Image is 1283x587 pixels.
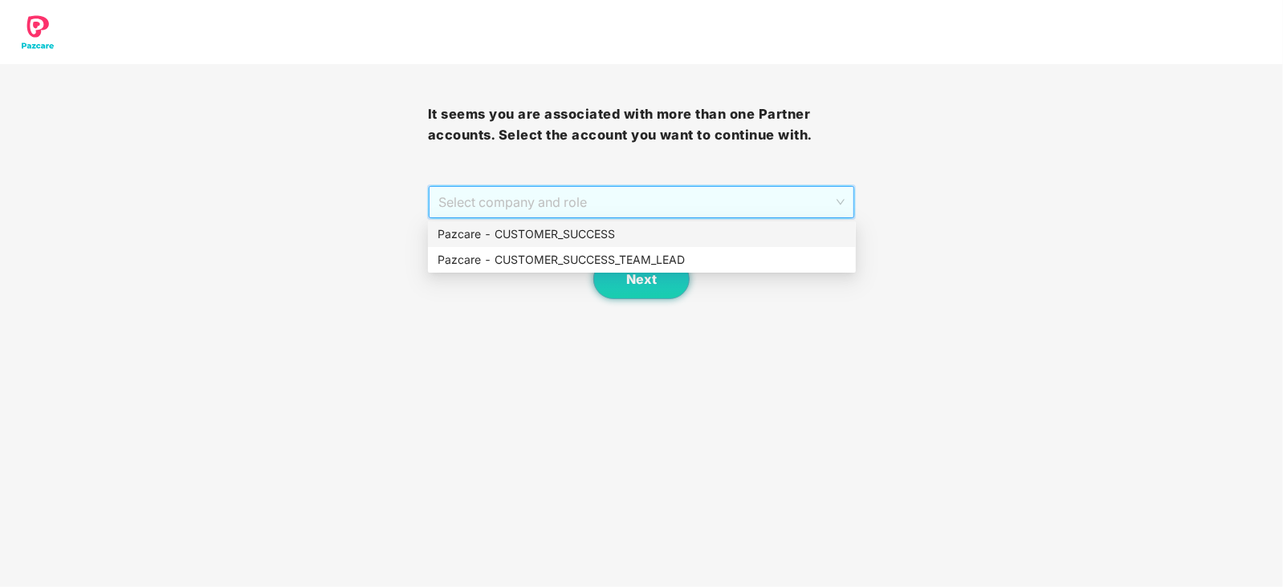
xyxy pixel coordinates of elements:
button: Next [593,259,690,299]
div: Pazcare - CUSTOMER_SUCCESS [428,221,856,247]
div: Pazcare - CUSTOMER_SUCCESS_TEAM_LEAD [438,251,846,269]
span: Next [626,272,657,287]
div: Pazcare - CUSTOMER_SUCCESS_TEAM_LEAD [428,247,856,273]
span: Select company and role [438,187,845,217]
div: Pazcare - CUSTOMER_SUCCESS [438,225,846,243]
h3: It seems you are associated with more than one Partner accounts. Select the account you want to c... [428,104,856,145]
